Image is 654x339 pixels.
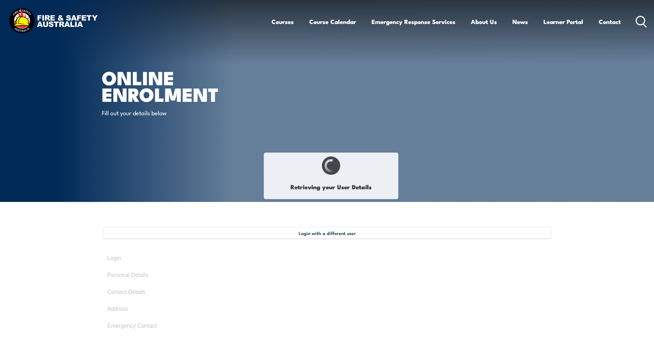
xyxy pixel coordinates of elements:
h1: Retrieving your User Details [268,179,394,195]
a: News [512,12,528,31]
a: Contact [599,12,621,31]
p: Fill out your details below [102,109,230,117]
a: Emergency Response Services [372,12,455,31]
a: About Us [471,12,497,31]
h1: Online Enrolment [102,69,276,102]
span: Login with a different user [299,230,356,236]
a: Courses [272,12,294,31]
a: Learner Portal [543,12,583,31]
a: Course Calendar [309,12,356,31]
